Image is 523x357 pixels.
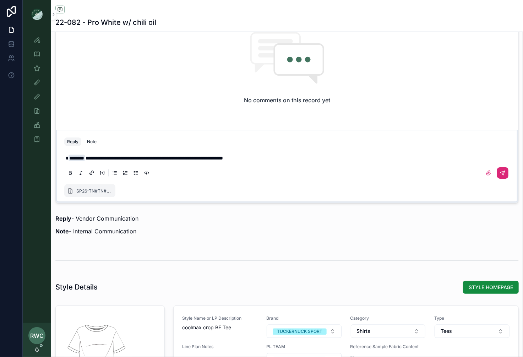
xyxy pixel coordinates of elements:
strong: Note [55,228,69,235]
div: TUCKERNUCK SPORT [277,329,322,335]
img: App logo [31,9,43,20]
button: Reply [64,137,81,146]
span: Style Name or LP Description [182,316,258,321]
span: RWC [30,331,44,340]
span: Line Plan Notes [182,344,258,350]
button: Select Button [351,325,426,338]
div: Note [87,139,97,145]
div: scrollable content [23,28,51,155]
button: STYLE HOMEPAGE [463,281,519,294]
button: Note [84,137,99,146]
span: STYLE HOMEPAGE [469,284,513,291]
h1: 22-082 - Pro White w/ chili oil [55,17,156,27]
span: Shirts [357,328,371,335]
span: SP26-TN#TN#22-082_coolmax Crop BF Tee_[DATE].xlsx [76,188,191,194]
strong: Reply [55,215,71,222]
span: Type [434,316,510,321]
span: Brand [266,316,342,321]
p: - Internal Communication [55,227,519,236]
p: - Vendor Communication [55,215,519,223]
button: Select Button [267,325,342,338]
button: Select Button [435,325,510,338]
span: coolmax crop BF Tee [182,324,258,331]
span: Reference Sample Fabric Content [350,344,426,350]
h1: Style Details [55,282,98,292]
span: PL TEAM [266,344,342,350]
h2: No comments on this record yet [244,96,330,104]
span: Tees [441,328,452,335]
span: Category [350,316,426,321]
